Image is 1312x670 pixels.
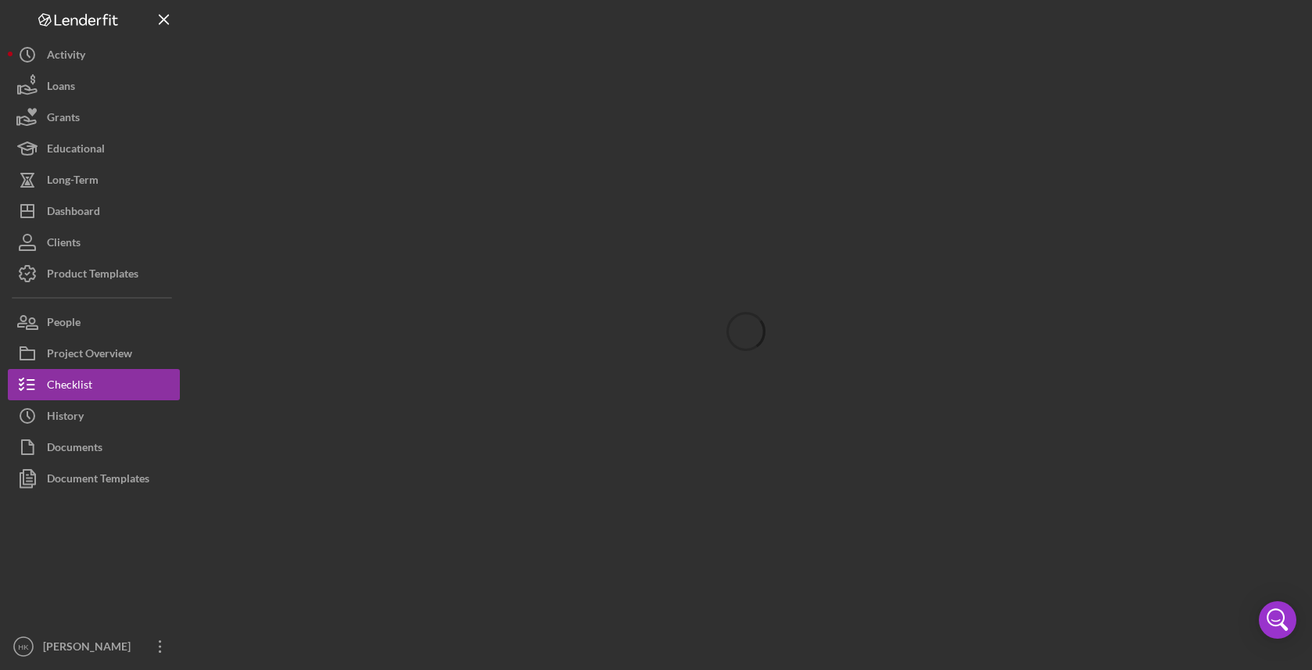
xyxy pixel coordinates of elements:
[47,432,102,467] div: Documents
[8,258,180,289] button: Product Templates
[8,195,180,227] button: Dashboard
[8,39,180,70] button: Activity
[47,306,81,342] div: People
[47,195,100,231] div: Dashboard
[8,338,180,369] button: Project Overview
[8,432,180,463] button: Documents
[47,164,99,199] div: Long-Term
[39,631,141,666] div: [PERSON_NAME]
[8,227,180,258] button: Clients
[47,102,80,137] div: Grants
[8,70,180,102] button: Loans
[18,643,29,651] text: HK
[47,39,85,74] div: Activity
[47,258,138,293] div: Product Templates
[1259,601,1296,639] div: Open Intercom Messenger
[47,70,75,106] div: Loans
[8,400,180,432] button: History
[8,102,180,133] button: Grants
[8,133,180,164] button: Educational
[47,463,149,498] div: Document Templates
[47,400,84,435] div: History
[8,631,180,662] button: HK[PERSON_NAME]
[8,463,180,494] button: Document Templates
[47,369,92,404] div: Checklist
[47,227,81,262] div: Clients
[8,306,180,338] button: People
[47,338,132,373] div: Project Overview
[8,164,180,195] button: Long-Term
[8,369,180,400] button: Checklist
[47,133,105,168] div: Educational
